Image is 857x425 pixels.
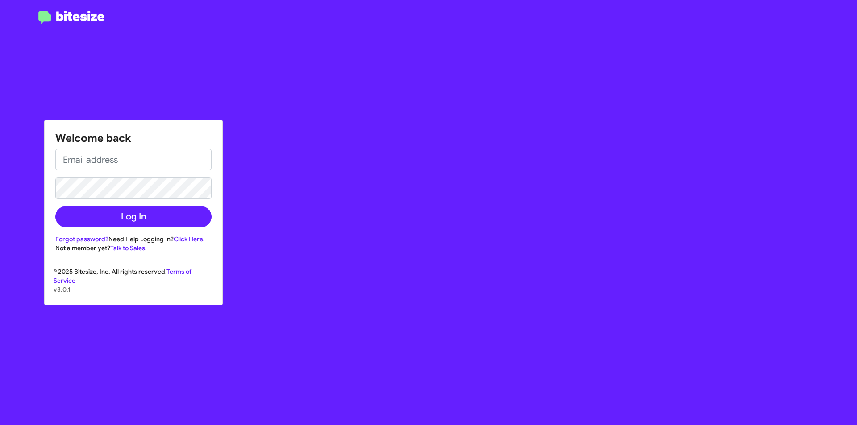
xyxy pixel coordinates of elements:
div: Need Help Logging In? [55,235,212,243]
h1: Welcome back [55,131,212,145]
a: Click Here! [174,235,205,243]
input: Email address [55,149,212,170]
div: © 2025 Bitesize, Inc. All rights reserved. [45,267,222,305]
a: Talk to Sales! [110,244,147,252]
p: v3.0.1 [54,285,213,294]
div: Not a member yet? [55,243,212,252]
button: Log In [55,206,212,227]
a: Forgot password? [55,235,108,243]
